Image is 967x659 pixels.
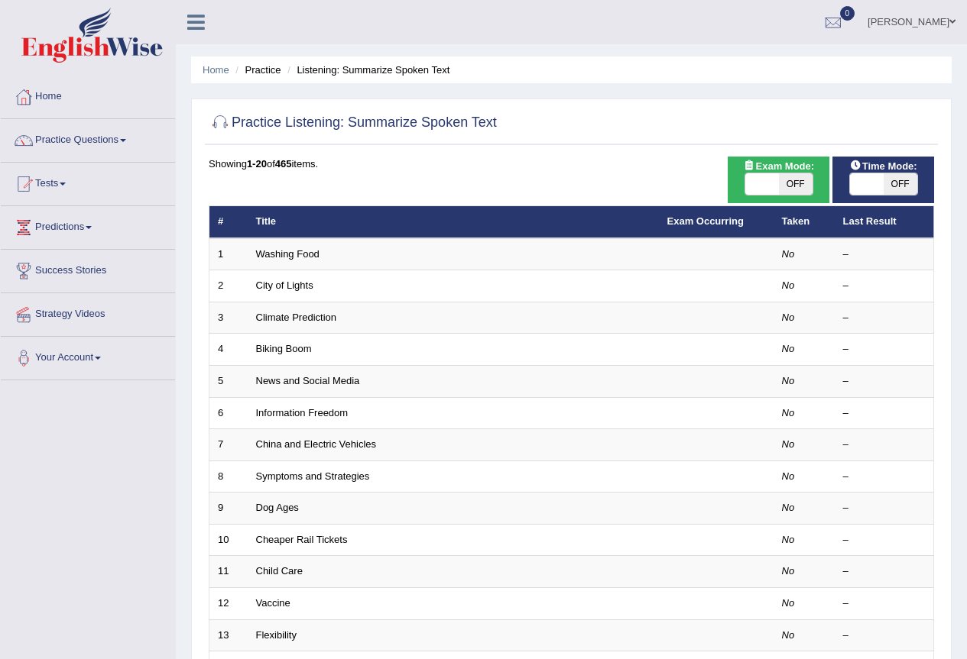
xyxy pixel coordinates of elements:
a: Vaccine [256,597,290,609]
div: – [843,628,926,643]
a: Symptoms and Strategies [256,470,370,482]
th: Taken [774,206,835,238]
span: 0 [840,6,855,21]
th: Title [248,206,659,238]
em: No [782,565,795,577]
em: No [782,279,795,291]
a: Cheaper Rail Tickets [256,534,348,545]
a: Strategy Videos [1,293,175,331]
a: Dog Ages [256,502,299,513]
em: No [782,470,795,482]
a: Information Freedom [256,407,349,418]
a: Your Account [1,337,175,375]
a: Predictions [1,206,175,244]
em: No [782,375,795,386]
td: 11 [209,556,248,588]
div: Show exams occurring in exams [728,157,829,203]
div: – [843,406,926,421]
div: – [843,279,926,293]
span: OFF [779,173,813,195]
div: – [843,374,926,389]
a: Biking Boom [256,343,312,354]
em: No [782,502,795,513]
a: Home [1,76,175,114]
span: Time Mode: [844,158,923,174]
b: 1-20 [247,158,267,170]
a: Exam Occurring [667,215,744,227]
a: Practice Questions [1,119,175,157]
td: 4 [209,334,248,366]
div: – [843,564,926,579]
em: No [782,407,795,418]
a: Success Stories [1,250,175,288]
div: Showing of items. [209,157,934,171]
td: 8 [209,460,248,493]
td: 2 [209,270,248,302]
td: 5 [209,366,248,398]
a: Climate Prediction [256,312,337,323]
span: OFF [884,173,917,195]
em: No [782,438,795,450]
a: Flexibility [256,629,297,641]
a: News and Social Media [256,375,360,386]
a: Tests [1,163,175,201]
em: No [782,534,795,545]
td: 10 [209,524,248,556]
li: Practice [232,63,281,77]
td: 6 [209,397,248,429]
div: – [843,342,926,357]
em: No [782,629,795,641]
div: – [843,247,926,262]
td: 3 [209,302,248,334]
b: 465 [275,158,292,170]
li: Listening: Summarize Spoken Text [284,63,449,77]
em: No [782,248,795,260]
em: No [782,343,795,354]
a: Washing Food [256,248,320,260]
div: – [843,533,926,548]
td: 12 [209,587,248,619]
h2: Practice Listening: Summarize Spoken Text [209,111,497,134]
div: – [843,311,926,325]
em: No [782,597,795,609]
th: Last Result [835,206,934,238]
div: – [843,596,926,611]
div: – [843,501,926,515]
span: Exam Mode: [738,158,820,174]
td: 9 [209,493,248,525]
a: City of Lights [256,279,313,291]
a: Child Care [256,565,303,577]
a: Home [203,64,229,76]
a: China and Electric Vehicles [256,438,377,450]
div: – [843,438,926,452]
td: 13 [209,619,248,651]
em: No [782,312,795,323]
td: 1 [209,238,248,270]
td: 7 [209,429,248,461]
th: # [209,206,248,238]
div: – [843,470,926,484]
